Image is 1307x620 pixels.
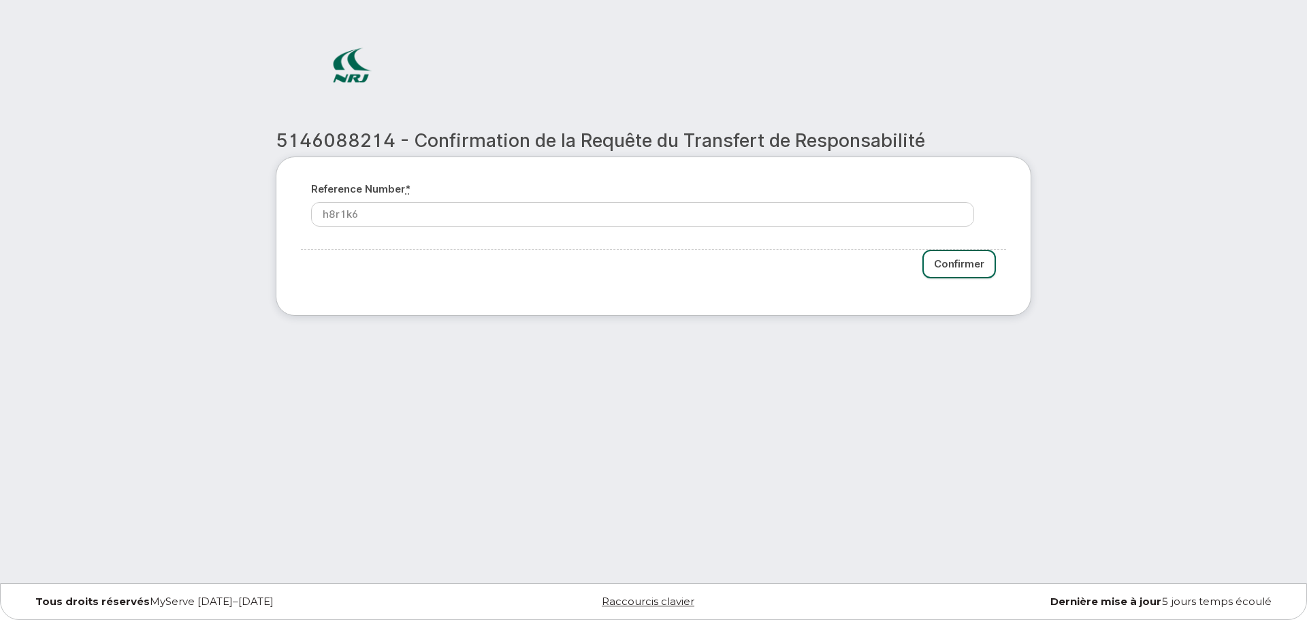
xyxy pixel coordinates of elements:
img: NRJ [287,35,417,95]
a: Raccourcis clavier [602,595,694,608]
strong: Dernière mise à jour [1050,595,1161,608]
input: Confirmer [922,250,996,279]
div: 5 jours temps écoulé [863,596,1282,607]
abbr: required [405,182,410,195]
strong: Tous droits réservés [35,595,150,608]
h2: 5146088214 - Confirmation de la Requête du Transfert de Responsabilité [276,131,1031,151]
label: Reference number [311,182,410,196]
div: MyServe [DATE]–[DATE] [25,596,444,607]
